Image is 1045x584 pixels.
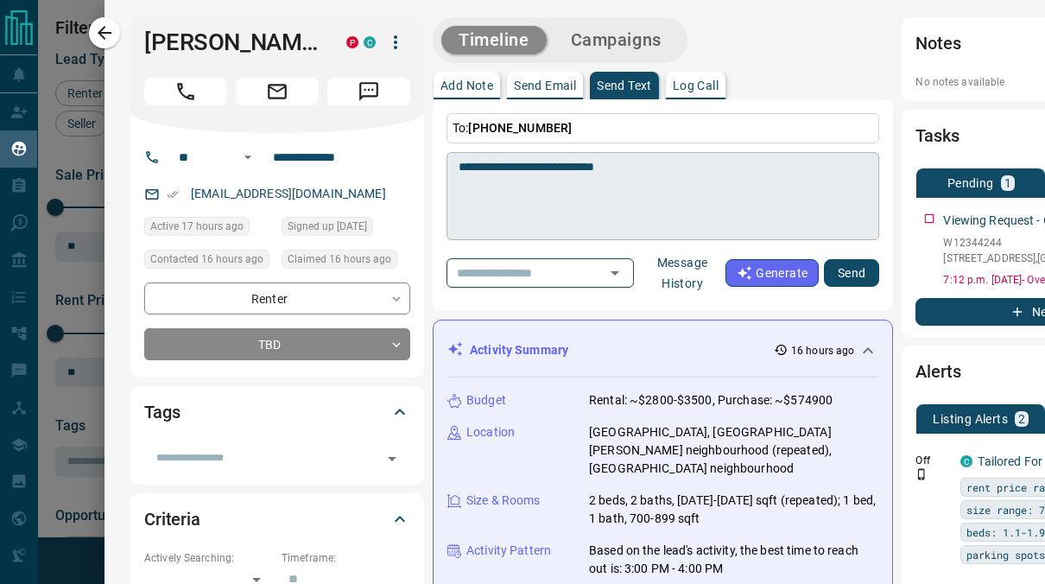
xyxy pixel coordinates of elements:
div: condos.ca [960,455,972,467]
button: Generate [725,259,819,287]
button: Send [824,259,879,287]
p: 1 [1004,177,1011,189]
div: Tue Oct 14 2025 [282,250,410,274]
h1: [PERSON_NAME] [144,29,320,56]
div: TBD [144,328,410,360]
div: Tue Oct 14 2025 [144,217,273,241]
span: Contacted 16 hours ago [150,251,263,268]
p: Add Note [440,79,493,92]
span: Call [144,78,227,105]
span: Active 17 hours ago [150,218,244,235]
p: Actively Searching: [144,550,273,566]
span: Message [327,78,410,105]
div: condos.ca [364,36,376,48]
p: Send Email [514,79,576,92]
p: Send Text [597,79,652,92]
p: Timeframe: [282,550,410,566]
h2: Tasks [915,122,959,149]
p: [GEOGRAPHIC_DATA], [GEOGRAPHIC_DATA][PERSON_NAME] neighbourhood (repeated), [GEOGRAPHIC_DATA] nei... [589,423,878,478]
div: property.ca [346,36,358,48]
p: To: [446,113,879,143]
svg: Email Verified [167,188,179,200]
p: 2 [1018,413,1025,425]
p: Activity Pattern [466,542,551,560]
div: Criteria [144,498,410,540]
p: Size & Rooms [466,492,541,510]
span: [PHONE_NUMBER] [468,121,572,135]
p: Pending [947,177,994,189]
div: Tags [144,391,410,433]
span: Email [236,78,319,105]
button: Open [380,447,404,471]
div: Activity Summary16 hours ago [447,334,878,366]
div: Tue Oct 14 2025 [144,250,273,274]
h2: Alerts [915,358,960,385]
button: Message History [639,249,725,297]
a: [EMAIL_ADDRESS][DOMAIN_NAME] [191,187,386,200]
button: Timeline [441,26,547,54]
p: Budget [466,391,506,409]
p: Based on the lead's activity, the best time to reach out is: 3:00 PM - 4:00 PM [589,542,878,578]
p: 16 hours ago [791,343,854,359]
button: Campaigns [554,26,679,54]
p: Activity Summary [470,341,568,359]
svg: Push Notification Only [915,468,928,480]
h2: Notes [915,29,960,57]
p: Off [915,453,950,468]
div: Mon Oct 10 2016 [282,217,410,241]
p: 2 beds, 2 baths, [DATE]-[DATE] sqft (repeated); 1 bed, 1 bath, 700-899 sqft [589,492,878,528]
p: Log Call [673,79,719,92]
div: Renter [144,282,410,314]
button: Open [603,261,627,285]
span: Signed up [DATE] [288,218,367,235]
p: Rental: ~$2800-$3500, Purchase: ~$574900 [589,391,833,409]
button: Open [237,147,258,168]
h2: Criteria [144,505,200,533]
span: Claimed 16 hours ago [288,251,391,268]
h2: Tags [144,398,180,426]
p: Listing Alerts [933,413,1008,425]
p: Location [466,423,515,441]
